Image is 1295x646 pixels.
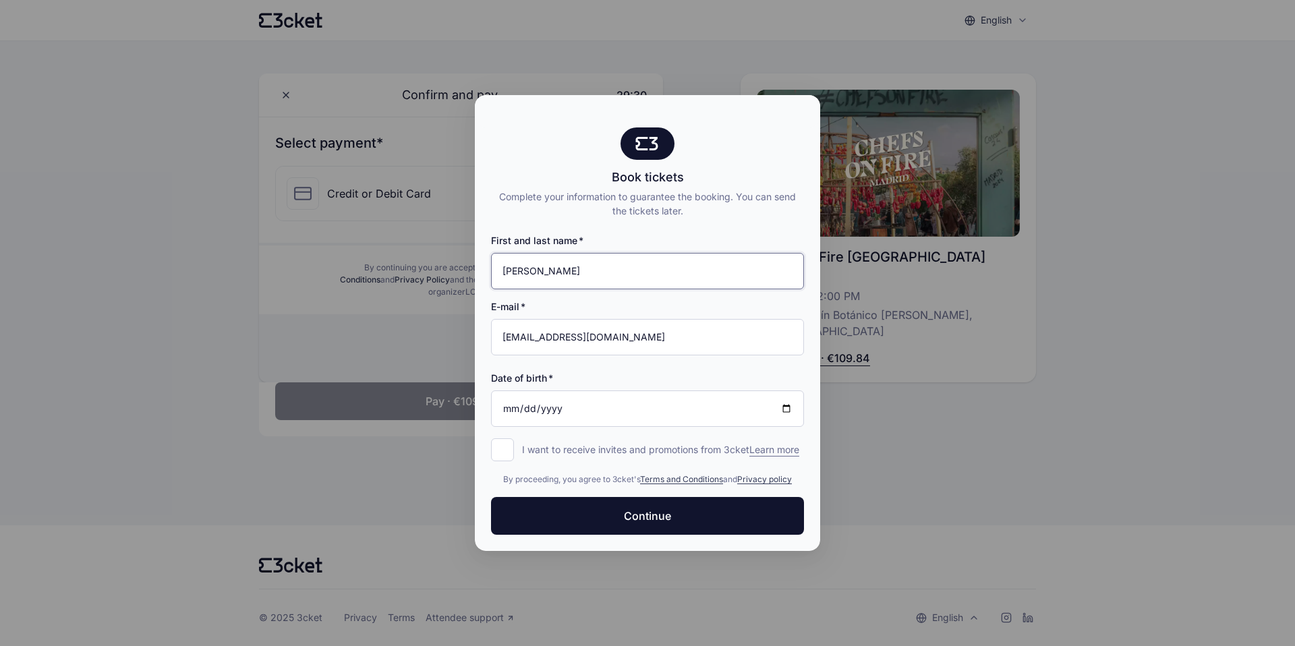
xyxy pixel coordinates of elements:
a: Terms and Conditions [640,474,723,484]
a: Privacy policy [737,474,792,484]
p: I want to receive invites and promotions from 3cket [522,443,799,457]
input: Date of birth [491,390,804,427]
button: Continue [491,497,804,535]
span: Learn more [749,443,799,457]
label: Date of birth [491,372,553,385]
label: First and last name [491,234,583,247]
label: E-mail [491,300,525,314]
input: First and last name [491,253,804,289]
input: E-mail [491,319,804,355]
span: Continue [624,508,671,524]
div: By proceeding, you agree to 3cket's and [491,473,804,486]
div: Complete your information to guarantee the booking. You can send the tickets later. [491,189,804,218]
div: Book tickets [491,168,804,187]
